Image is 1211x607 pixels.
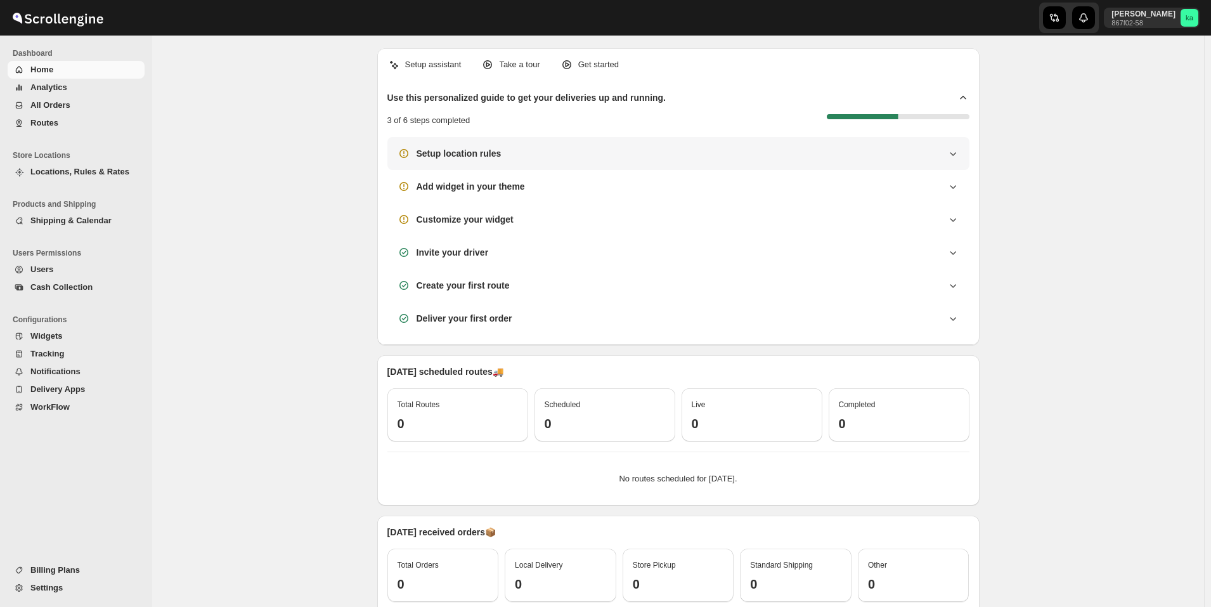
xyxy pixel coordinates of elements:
button: Home [8,61,145,79]
h3: 0 [398,416,518,431]
span: Cash Collection [30,282,93,292]
h3: Deliver your first order [417,312,512,325]
span: Tracking [30,349,64,358]
span: Scheduled [545,400,581,409]
img: ScrollEngine [10,2,105,34]
button: User menu [1104,8,1200,28]
button: Analytics [8,79,145,96]
span: Store Locations [13,150,146,160]
h3: 0 [633,577,724,592]
button: Settings [8,579,145,597]
span: Routes [30,118,58,127]
h3: Add widget in your theme [417,180,525,193]
button: Delivery Apps [8,381,145,398]
span: WorkFlow [30,402,70,412]
p: 867f02-58 [1111,19,1175,27]
p: 3 of 6 steps completed [387,114,470,127]
span: Users [30,264,53,274]
h3: 0 [545,416,665,431]
span: khaled alrashidi [1181,9,1198,27]
span: Standard Shipping [750,561,813,570]
p: [PERSON_NAME] [1111,9,1175,19]
span: Total Routes [398,400,440,409]
button: All Orders [8,96,145,114]
button: Routes [8,114,145,132]
span: Configurations [13,315,146,325]
span: Billing Plans [30,565,80,575]
h3: Create your first route [417,279,510,292]
span: Local Delivery [515,561,562,570]
span: Analytics [30,82,67,92]
span: Products and Shipping [13,199,146,209]
span: Store Pickup [633,561,676,570]
span: Widgets [30,331,62,341]
span: Live [692,400,706,409]
h3: 0 [515,577,606,592]
span: Settings [30,583,63,592]
h3: 0 [868,577,959,592]
h3: 0 [839,416,959,431]
h3: Customize your widget [417,213,514,226]
p: Get started [578,58,619,71]
p: Take a tour [499,58,540,71]
h3: Setup location rules [417,147,502,160]
p: No routes scheduled for [DATE]. [398,473,959,485]
text: ka [1186,14,1194,22]
p: [DATE] scheduled routes 🚚 [387,365,969,378]
span: Home [30,65,53,74]
button: Locations, Rules & Rates [8,163,145,181]
button: Notifications [8,363,145,381]
h3: 0 [398,577,489,592]
span: Shipping & Calendar [30,216,112,225]
span: Users Permissions [13,248,146,258]
span: Notifications [30,367,81,376]
h3: Invite your driver [417,246,489,259]
h3: 0 [750,577,841,592]
h2: Use this personalized guide to get your deliveries up and running. [387,91,666,104]
button: Widgets [8,327,145,345]
button: Shipping & Calendar [8,212,145,230]
p: Setup assistant [405,58,462,71]
span: Dashboard [13,48,146,58]
span: Locations, Rules & Rates [30,167,129,176]
button: WorkFlow [8,398,145,416]
span: Delivery Apps [30,384,85,394]
button: Billing Plans [8,561,145,579]
span: Completed [839,400,876,409]
button: Cash Collection [8,278,145,296]
span: Total Orders [398,561,439,570]
p: [DATE] received orders 📦 [387,526,969,538]
span: All Orders [30,100,70,110]
button: Users [8,261,145,278]
span: Other [868,561,887,570]
h3: 0 [692,416,812,431]
button: Tracking [8,345,145,363]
